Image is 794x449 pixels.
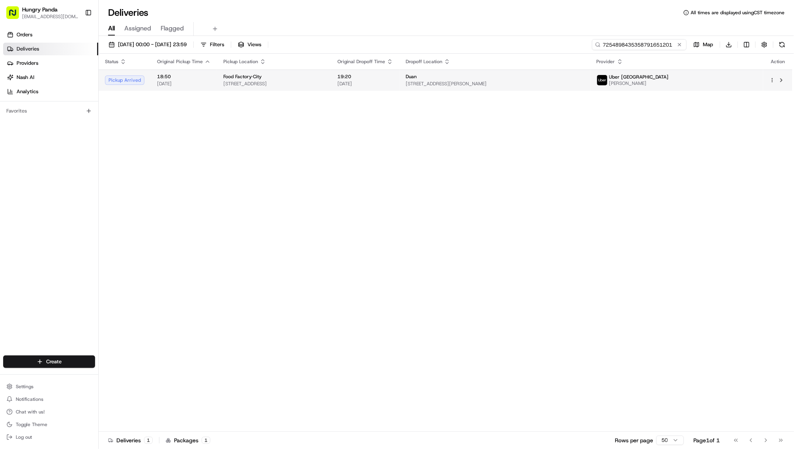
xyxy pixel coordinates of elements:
button: Log out [3,432,95,443]
div: Action [770,58,786,65]
span: Flagged [161,24,184,33]
img: Bea Lacdao [8,171,21,183]
a: Powered byPylon [56,251,96,257]
button: Create [3,355,95,368]
span: Uber [GEOGRAPHIC_DATA] [609,74,669,80]
span: [STREET_ADDRESS][PERSON_NAME] [406,81,584,87]
span: Filters [210,41,224,48]
span: Provider [597,58,615,65]
button: Start new chat [134,133,144,143]
div: 📗 [8,233,14,239]
div: We're available if you need us! [36,139,109,145]
input: Clear [21,107,130,115]
a: Deliveries [3,43,98,55]
img: uber-new-logo.jpeg [597,75,607,85]
span: Create [46,358,62,365]
span: Food Factory·City [223,73,262,80]
span: Original Pickup Time [157,58,203,65]
span: [PERSON_NAME] [609,80,669,86]
span: 8月19日 [70,178,88,184]
span: [DATE] 00:00 - [DATE] 23:59 [118,41,187,48]
span: 18:50 [157,73,211,80]
button: Map [690,39,717,50]
span: Toggle Theme [16,421,47,428]
button: Toggle Theme [3,419,95,430]
span: 8月15日 [30,199,49,206]
span: All [108,24,115,33]
a: Orders [3,28,98,41]
span: Chat with us! [16,409,45,415]
div: 1 [202,437,210,444]
div: 💻 [67,233,73,239]
button: [DATE] 00:00 - [DATE] 23:59 [105,39,190,50]
a: 💻API Documentation [64,229,130,243]
span: Map [703,41,713,48]
div: Start new chat [36,131,129,139]
span: • [66,178,68,184]
a: Analytics [3,85,98,98]
span: Knowledge Base [16,232,60,240]
span: Status [105,58,118,65]
span: [PERSON_NAME] [24,178,64,184]
span: Original Dropoff Time [337,58,385,65]
p: Rows per page [615,436,653,444]
p: Welcome 👋 [8,87,144,100]
button: Chat with us! [3,406,95,417]
div: Page 1 of 1 [693,436,720,444]
span: [STREET_ADDRESS] [223,81,325,87]
span: Settings [16,383,34,390]
div: Past conversations [8,158,53,165]
span: 19:20 [337,73,393,80]
div: Deliveries [108,436,153,444]
img: 1736555255976-a54dd68f-1ca7-489b-9aae-adbdc363a1c4 [8,131,22,145]
input: Type to search [592,39,687,50]
img: Nash [8,64,24,79]
span: [DATE] [337,81,393,87]
button: Hungry Panda [22,6,58,13]
button: Refresh [777,39,788,50]
button: Settings [3,381,95,392]
span: API Documentation [75,232,127,240]
span: • [26,199,29,206]
span: Dropoff Location [406,58,442,65]
span: Providers [17,60,38,67]
a: 📗Knowledge Base [5,229,64,243]
button: Filters [197,39,228,50]
button: See all [122,157,144,166]
span: Duan [406,73,417,80]
button: [EMAIL_ADDRESS][DOMAIN_NAME] [22,13,79,20]
div: 1 [144,437,153,444]
span: Log out [16,434,32,440]
span: All times are displayed using CST timezone [691,9,785,16]
button: Hungry Panda[EMAIL_ADDRESS][DOMAIN_NAME] [3,3,82,22]
a: Nash AI [3,71,98,84]
img: 1736555255976-a54dd68f-1ca7-489b-9aae-adbdc363a1c4 [16,178,22,185]
span: Nash AI [17,74,34,81]
span: Deliveries [17,45,39,53]
span: Pickup Location [223,58,258,65]
span: Analytics [17,88,38,95]
button: Notifications [3,394,95,405]
img: 1753817452368-0c19585d-7be3-40d9-9a41-2dc781b3d1eb [17,131,31,145]
div: Favorites [3,105,95,117]
span: Views [247,41,261,48]
span: Orders [17,31,32,38]
span: [DATE] [157,81,211,87]
span: Pylon [79,252,96,257]
a: Providers [3,57,98,70]
div: Packages [166,436,210,444]
span: Assigned [124,24,151,33]
button: Views [234,39,265,50]
span: Notifications [16,396,43,402]
h1: Deliveries [108,6,148,19]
